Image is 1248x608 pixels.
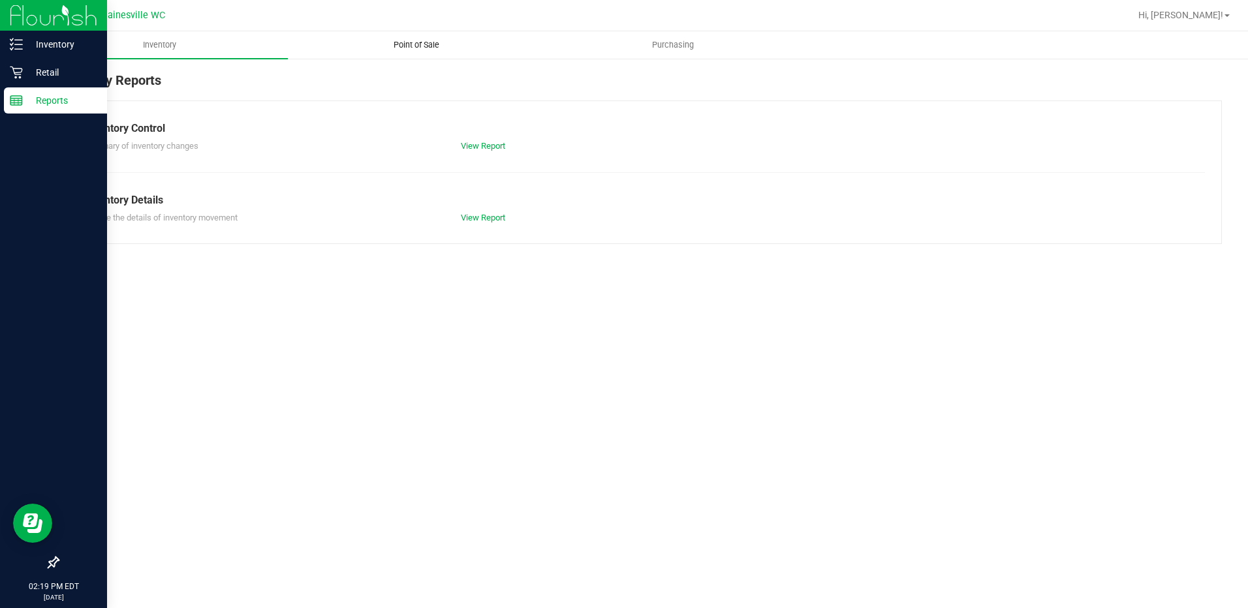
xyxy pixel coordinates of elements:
[23,93,101,108] p: Reports
[10,38,23,51] inline-svg: Inventory
[101,10,165,21] span: Gainesville WC
[10,94,23,107] inline-svg: Reports
[23,65,101,80] p: Retail
[31,31,288,59] a: Inventory
[84,121,1195,136] div: Inventory Control
[84,213,238,222] span: Explore the details of inventory movement
[13,504,52,543] iframe: Resource center
[84,192,1195,208] div: Inventory Details
[10,66,23,79] inline-svg: Retail
[461,141,505,151] a: View Report
[634,39,711,51] span: Purchasing
[84,141,198,151] span: Summary of inventory changes
[1138,10,1223,20] span: Hi, [PERSON_NAME]!
[6,592,101,602] p: [DATE]
[57,70,1222,100] div: Inventory Reports
[288,31,544,59] a: Point of Sale
[125,39,194,51] span: Inventory
[461,213,505,222] a: View Report
[23,37,101,52] p: Inventory
[376,39,457,51] span: Point of Sale
[6,581,101,592] p: 02:19 PM EDT
[545,31,802,59] a: Purchasing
